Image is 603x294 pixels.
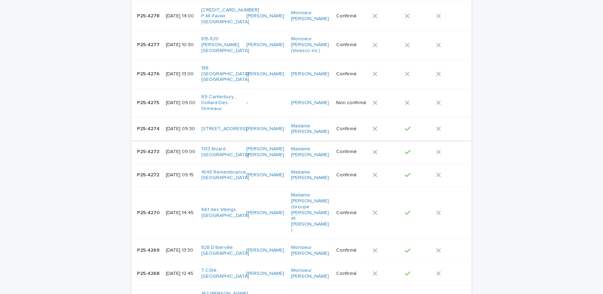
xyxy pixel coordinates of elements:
a: Madame [PERSON_NAME] [291,169,330,181]
p: Confirmé [336,42,367,48]
p: P25-4270 [137,209,161,216]
a: 1133 Bizard , [GEOGRAPHIC_DATA] [202,146,249,158]
tr: P25-4274P25-4274 [DATE] 09:30[STREET_ADDRESS] [PERSON_NAME] Madame [PERSON_NAME] Confirmé [131,117,472,141]
p: [DATE] 10:30 [166,42,196,48]
p: Confirmé [336,172,367,178]
a: [PERSON_NAME] [PERSON_NAME] [246,146,285,158]
p: [DATE] 12:45 [166,271,196,277]
p: P25-4278 [137,12,161,19]
a: 828 D'Iberville, [GEOGRAPHIC_DATA] [202,245,249,257]
p: [DATE] 14:45 [166,210,196,216]
p: P25-4268 [137,269,161,277]
a: [PERSON_NAME] [291,100,329,106]
a: 1648 Remembrance, [GEOGRAPHIC_DATA] [202,169,249,181]
a: 7 Côté, [GEOGRAPHIC_DATA] [202,268,249,279]
a: Monsieur [PERSON_NAME] [291,245,330,257]
p: [DATE] 09:30 [166,126,196,132]
p: P25-4273 [137,148,161,155]
p: P25-4276 [137,70,161,77]
tr: P25-4275P25-4275 [DATE] 09:0069 Canterbury , Dollard-Des-Ormeaux -[PERSON_NAME] Non confirmé [131,89,472,117]
p: Confirmé [336,13,367,19]
p: [DATE] 13:00 [166,71,196,77]
a: [PERSON_NAME] [246,210,284,216]
p: Confirmé [336,71,367,77]
tr: P25-4272P25-4272 [DATE] 09:151648 Remembrance, [GEOGRAPHIC_DATA] [PERSON_NAME] Madame [PERSON_NAM... [131,163,472,187]
p: Confirmé [336,210,367,216]
p: [DATE] 09:00 [166,100,196,106]
p: P25-4275 [137,99,161,106]
a: [PERSON_NAME] [246,126,284,132]
a: 815-820 [PERSON_NAME], [GEOGRAPHIC_DATA] [202,36,249,53]
a: [PERSON_NAME] [246,71,284,77]
a: [CREDIT_CARD_NUMBER] P.-M.-Favier, [GEOGRAPHIC_DATA] [202,7,260,25]
a: [PERSON_NAME] [246,172,284,178]
tr: P25-4277P25-4277 [DATE] 10:30815-820 [PERSON_NAME], [GEOGRAPHIC_DATA] [PERSON_NAME] Monsieur [PER... [131,31,472,59]
tr: P25-4270P25-4270 [DATE] 14:45661 des Vikings, [GEOGRAPHIC_DATA] [PERSON_NAME] Madame [PERSON_NAME... [131,187,472,239]
tr: P25-4273P25-4273 [DATE] 09:001133 Bizard , [GEOGRAPHIC_DATA] [PERSON_NAME] [PERSON_NAME] Madame [... [131,141,472,164]
a: Madame [PERSON_NAME] [291,123,330,135]
tr: P25-4268P25-4268 [DATE] 12:457 Côté, [GEOGRAPHIC_DATA] [PERSON_NAME] Monsieur [PERSON_NAME] Confirmé [131,262,472,285]
p: Confirmé [336,126,367,132]
p: - [246,100,285,106]
a: [PERSON_NAME] [246,42,284,48]
p: Confirmé [336,149,367,155]
a: 188 [GEOGRAPHIC_DATA], [GEOGRAPHIC_DATA] [202,65,250,83]
a: Madame [PERSON_NAME] [291,146,330,158]
a: Madame [PERSON_NAME] (Groupe [PERSON_NAME] et [PERSON_NAME] ) [291,192,330,233]
p: [DATE] 09:00 [166,149,196,155]
p: Confirmé [336,271,367,277]
a: [PERSON_NAME] [246,13,284,19]
p: P25-4274 [137,125,161,132]
tr: P25-4276P25-4276 [DATE] 13:00188 [GEOGRAPHIC_DATA], [GEOGRAPHIC_DATA] [PERSON_NAME] [PERSON_NAME]... [131,59,472,88]
p: Non confirmé [336,100,367,106]
a: [PERSON_NAME] [291,71,329,77]
p: [DATE] 09:15 [166,172,196,178]
tr: P25-4269P25-4269 [DATE] 13:30828 D'Iberville, [GEOGRAPHIC_DATA] [PERSON_NAME] Monsieur [PERSON_NA... [131,239,472,262]
p: [DATE] 14:00 [166,13,196,19]
p: P25-4269 [137,246,161,253]
a: Monsieur [PERSON_NAME] [291,268,330,279]
a: [PERSON_NAME] [246,271,284,277]
a: 69 Canterbury , Dollard-Des-Ormeaux [202,94,240,111]
p: Confirmé [336,247,367,253]
p: P25-4277 [137,41,161,48]
a: Monsieur [PERSON_NAME] (Vivesco inc.) [291,36,330,53]
a: [STREET_ADDRESS] [202,126,247,132]
a: Monsieur [PERSON_NAME] [291,10,330,22]
tr: P25-4278P25-4278 [DATE] 14:00[CREDIT_CARD_NUMBER] P.-M.-Favier, [GEOGRAPHIC_DATA] [PERSON_NAME] M... [131,1,472,30]
p: [DATE] 13:30 [166,247,196,253]
p: P25-4272 [137,171,161,178]
a: [PERSON_NAME] [246,247,284,253]
a: 661 des Vikings, [GEOGRAPHIC_DATA] [202,207,249,219]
